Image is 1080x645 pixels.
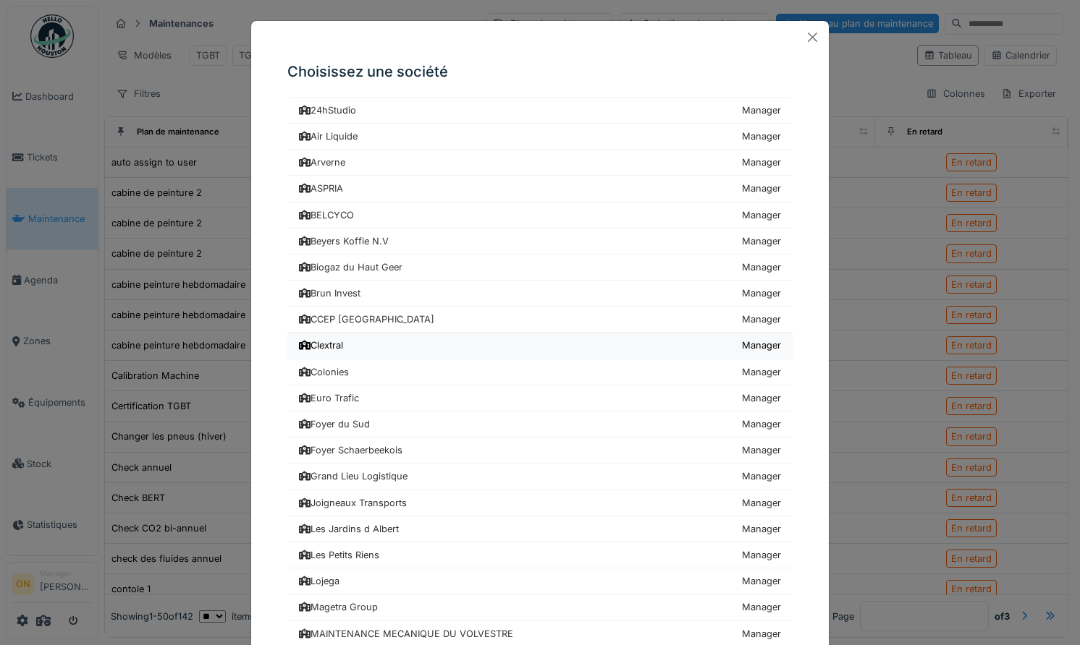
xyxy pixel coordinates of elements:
[287,228,793,255] a: Beyers Koffie N.V Manager
[287,97,793,124] a: 24hStudio Manager
[287,124,793,150] a: Air Liquide Manager
[287,490,793,516] a: Joigneaux Transports Manager
[299,496,407,510] div: Joigneaux Transports
[742,365,781,379] div: Manager
[742,391,781,405] div: Manager
[287,359,793,385] a: Colonies Manager
[287,255,793,281] a: Biogaz du Haut Geer Manager
[299,155,345,169] div: Arverne
[287,333,793,359] a: Clextral Manager
[287,150,793,176] a: Arverne Manager
[299,548,379,562] div: Les Petits Riens
[299,129,358,143] div: Air Liquide
[742,260,781,274] div: Manager
[742,155,781,169] div: Manager
[299,312,434,326] div: CCEP [GEOGRAPHIC_DATA]
[742,338,781,352] div: Manager
[742,234,781,248] div: Manager
[299,574,339,588] div: Lojega
[299,103,356,117] div: 24hStudio
[299,600,378,614] div: Magetra Group
[299,627,513,641] div: MAINTENANCE MECANIQUE DU VOLVESTRE
[287,516,793,542] a: Les Jardins d Albert Manager
[299,365,349,379] div: Colonies
[742,129,781,143] div: Manager
[742,181,781,195] div: Manager
[299,522,399,536] div: Les Jardins d Albert
[299,181,343,195] div: ASPRIA
[742,286,781,300] div: Manager
[299,338,343,352] div: Clextral
[742,208,781,222] div: Manager
[287,176,793,202] a: ASPRIA Manager
[299,234,389,248] div: Beyers Koffie N.V
[287,411,793,437] a: Foyer du Sud Manager
[299,286,360,300] div: Brun Invest
[742,443,781,457] div: Manager
[742,103,781,117] div: Manager
[287,568,793,594] a: Lojega Manager
[742,600,781,614] div: Manager
[742,469,781,483] div: Manager
[742,522,781,536] div: Manager
[287,542,793,568] a: Les Petits Riens Manager
[287,307,793,333] a: CCEP [GEOGRAPHIC_DATA] Manager
[287,202,793,228] a: BELCYCO Manager
[287,464,793,490] a: Grand Lieu Logistique Manager
[742,417,781,431] div: Manager
[299,208,354,222] div: BELCYCO
[299,443,402,457] div: Foyer Schaerbeekois
[742,496,781,510] div: Manager
[287,594,793,620] a: Magetra Group Manager
[299,417,370,431] div: Foyer du Sud
[802,27,823,48] button: Close
[287,61,793,82] h5: Choisissez une société
[742,548,781,562] div: Manager
[299,469,408,483] div: Grand Lieu Logistique
[742,312,781,326] div: Manager
[299,391,359,405] div: Euro Trafic
[287,437,793,464] a: Foyer Schaerbeekois Manager
[742,627,781,641] div: Manager
[742,574,781,588] div: Manager
[287,385,793,411] a: Euro Trafic Manager
[299,260,402,274] div: Biogaz du Haut Geer
[287,281,793,307] a: Brun Invest Manager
